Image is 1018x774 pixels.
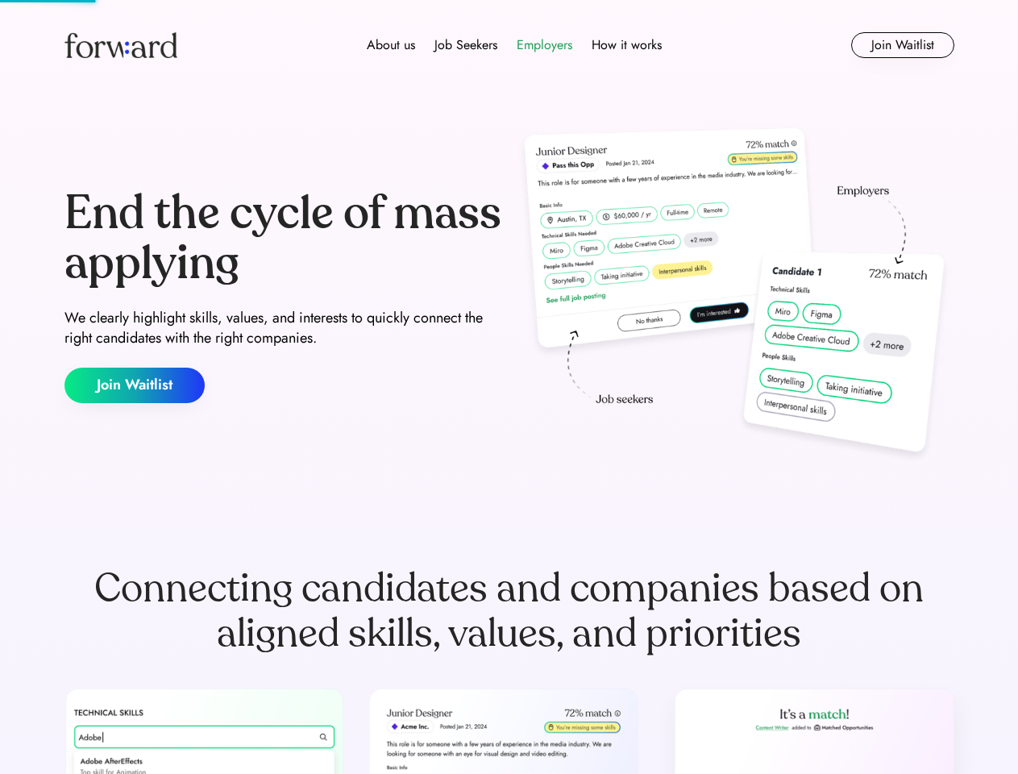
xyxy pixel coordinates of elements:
[516,123,954,469] img: hero-image.png
[592,35,662,55] div: How it works
[64,32,177,58] img: Forward logo
[64,368,205,403] button: Join Waitlist
[64,566,954,656] div: Connecting candidates and companies based on aligned skills, values, and priorities
[64,308,503,348] div: We clearly highlight skills, values, and interests to quickly connect the right candidates with t...
[434,35,497,55] div: Job Seekers
[517,35,572,55] div: Employers
[851,32,954,58] button: Join Waitlist
[64,189,503,288] div: End the cycle of mass applying
[367,35,415,55] div: About us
